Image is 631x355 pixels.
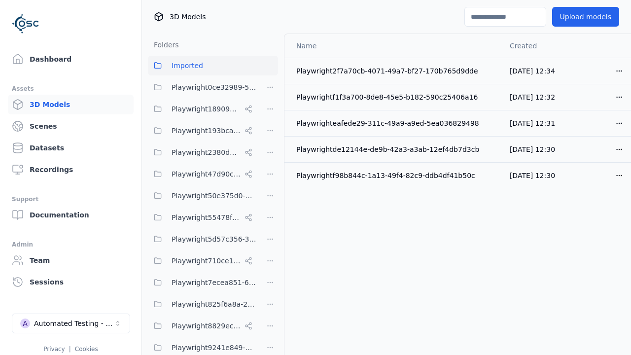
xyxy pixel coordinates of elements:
button: Playwright193bca0e-57fa-418d-8ea9-45122e711dc7 [148,121,256,141]
button: Playwright710ce123-85fd-4f8c-9759-23c3308d8830 [148,251,256,271]
div: A [20,319,30,328]
div: Support [12,193,130,205]
div: Admin [12,239,130,250]
span: [DATE] 12:30 [510,145,555,153]
button: Playwright8829ec83-5e68-4376-b984-049061a310ed [148,316,256,336]
button: Select a workspace [12,314,130,333]
span: Playwright5d57c356-39f7-47ed-9ab9-d0409ac6cddc [172,233,256,245]
span: 3D Models [170,12,206,22]
button: Playwright18909032-8d07-45c5-9c81-9eec75d0b16b [148,99,256,119]
span: [DATE] 12:34 [510,67,555,75]
a: Privacy [43,346,65,353]
span: [DATE] 12:30 [510,172,555,179]
span: Playwright193bca0e-57fa-418d-8ea9-45122e711dc7 [172,125,241,137]
span: Playwright47d90cf2-c635-4353-ba3b-5d4538945666 [172,168,241,180]
div: Playwrightde12144e-de9b-42a3-a3ab-12ef4db7d3cb [296,144,494,154]
span: Playwright55478f86-28dc-49b8-8d1f-c7b13b14578c [172,212,241,223]
span: [DATE] 12:31 [510,119,555,127]
button: Playwright50e375d0-6f38-48a7-96e0-b0dcfa24b72f [148,186,256,206]
button: Playwright5d57c356-39f7-47ed-9ab9-d0409ac6cddc [148,229,256,249]
button: Playwright7ecea851-649a-419a-985e-fcff41a98b20 [148,273,256,292]
th: Created [502,34,567,58]
a: Datasets [8,138,134,158]
div: Automated Testing - Playwright [34,319,114,328]
a: Sessions [8,272,134,292]
a: Cookies [75,346,98,353]
a: Dashboard [8,49,134,69]
span: Playwright710ce123-85fd-4f8c-9759-23c3308d8830 [172,255,241,267]
span: Imported [172,60,203,71]
span: Playwright0ce32989-52d0-45cf-b5b9-59d5033d313a [172,81,256,93]
a: Scenes [8,116,134,136]
span: Playwright8829ec83-5e68-4376-b984-049061a310ed [172,320,241,332]
th: Name [284,34,502,58]
a: Recordings [8,160,134,179]
button: Upload models [552,7,619,27]
button: Playwright55478f86-28dc-49b8-8d1f-c7b13b14578c [148,208,256,227]
span: Playwright50e375d0-6f38-48a7-96e0-b0dcfa24b72f [172,190,256,202]
span: Playwright7ecea851-649a-419a-985e-fcff41a98b20 [172,277,256,288]
a: 3D Models [8,95,134,114]
span: Playwright18909032-8d07-45c5-9c81-9eec75d0b16b [172,103,241,115]
button: Playwright0ce32989-52d0-45cf-b5b9-59d5033d313a [148,77,256,97]
span: Playwright825f6a8a-2a7a-425c-94f7-650318982f69 [172,298,256,310]
span: Playwright2380d3f5-cebf-494e-b965-66be4d67505e [172,146,241,158]
a: Team [8,250,134,270]
button: Imported [148,56,278,75]
span: Playwright9241e849-7ba1-474f-9275-02cfa81d37fc [172,342,256,354]
div: Playwright2f7a70cb-4071-49a7-bf27-170b765d9dde [296,66,494,76]
button: Playwright825f6a8a-2a7a-425c-94f7-650318982f69 [148,294,256,314]
button: Playwright47d90cf2-c635-4353-ba3b-5d4538945666 [148,164,256,184]
span: | [69,346,71,353]
a: Documentation [8,205,134,225]
h3: Folders [148,40,179,50]
span: [DATE] 12:32 [510,93,555,101]
img: Logo [12,10,39,37]
div: Playwrighteafede29-311c-49a9-a9ed-5ea036829498 [296,118,494,128]
div: Playwrightf98b844c-1a13-49f4-82c9-ddb4df41b50c [296,171,494,180]
div: Assets [12,83,130,95]
div: Playwrightf1f3a700-8de8-45e5-b182-590c25406a16 [296,92,494,102]
button: Playwright2380d3f5-cebf-494e-b965-66be4d67505e [148,142,256,162]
